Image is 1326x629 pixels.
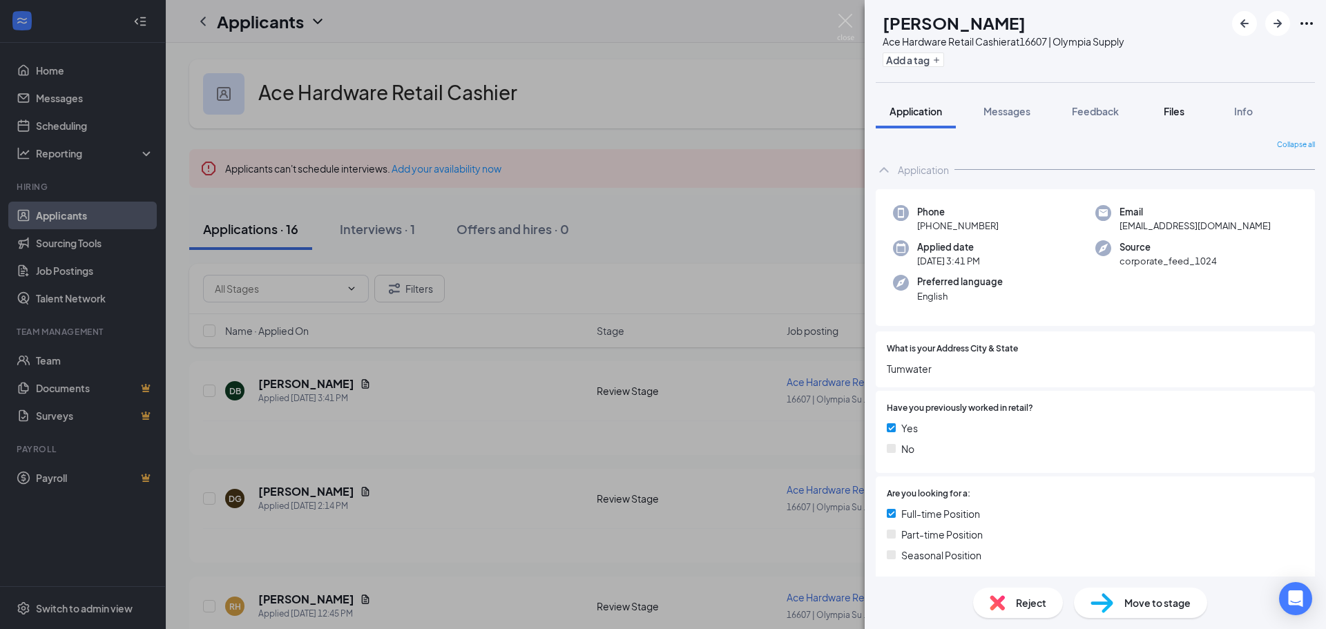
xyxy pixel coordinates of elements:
span: Full-time Position [901,506,980,521]
svg: ChevronUp [876,162,892,178]
span: Reject [1016,595,1046,610]
span: Tumwater [887,361,1304,376]
span: [PHONE_NUMBER] [917,219,999,233]
h1: [PERSON_NAME] [883,11,1026,35]
svg: Ellipses [1298,15,1315,32]
span: Yes [901,420,918,436]
span: Are you looking for a: [887,487,970,501]
button: ArrowLeftNew [1232,11,1257,36]
span: Email [1120,205,1271,219]
span: Phone [917,205,999,219]
div: Application [898,163,949,177]
button: PlusAdd a tag [883,52,944,67]
span: Move to stage [1124,595,1191,610]
span: Applied date [917,240,980,254]
span: Messages [983,105,1030,117]
span: Preferred language [917,275,1003,289]
svg: Plus [932,56,941,64]
span: Application [890,105,942,117]
span: Part-time Position [901,527,983,542]
span: Source [1120,240,1217,254]
svg: ArrowRight [1269,15,1286,32]
span: corporate_feed_1024 [1120,254,1217,268]
span: No [901,441,914,456]
span: [DATE] 3:41 PM [917,254,980,268]
div: Ace Hardware Retail Cashier at 16607 | Olympia Supply [883,35,1124,48]
svg: ArrowLeftNew [1236,15,1253,32]
span: [EMAIL_ADDRESS][DOMAIN_NAME] [1120,219,1271,233]
span: What is your Address City & State [887,342,1018,356]
span: English [917,289,1003,303]
span: Collapse all [1277,139,1315,151]
span: Seasonal Position [901,548,981,563]
div: Open Intercom Messenger [1279,582,1312,615]
button: ArrowRight [1265,11,1290,36]
span: Files [1164,105,1184,117]
span: Feedback [1072,105,1119,117]
span: Info [1234,105,1253,117]
span: Have you previously worked in retail? [887,402,1033,415]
